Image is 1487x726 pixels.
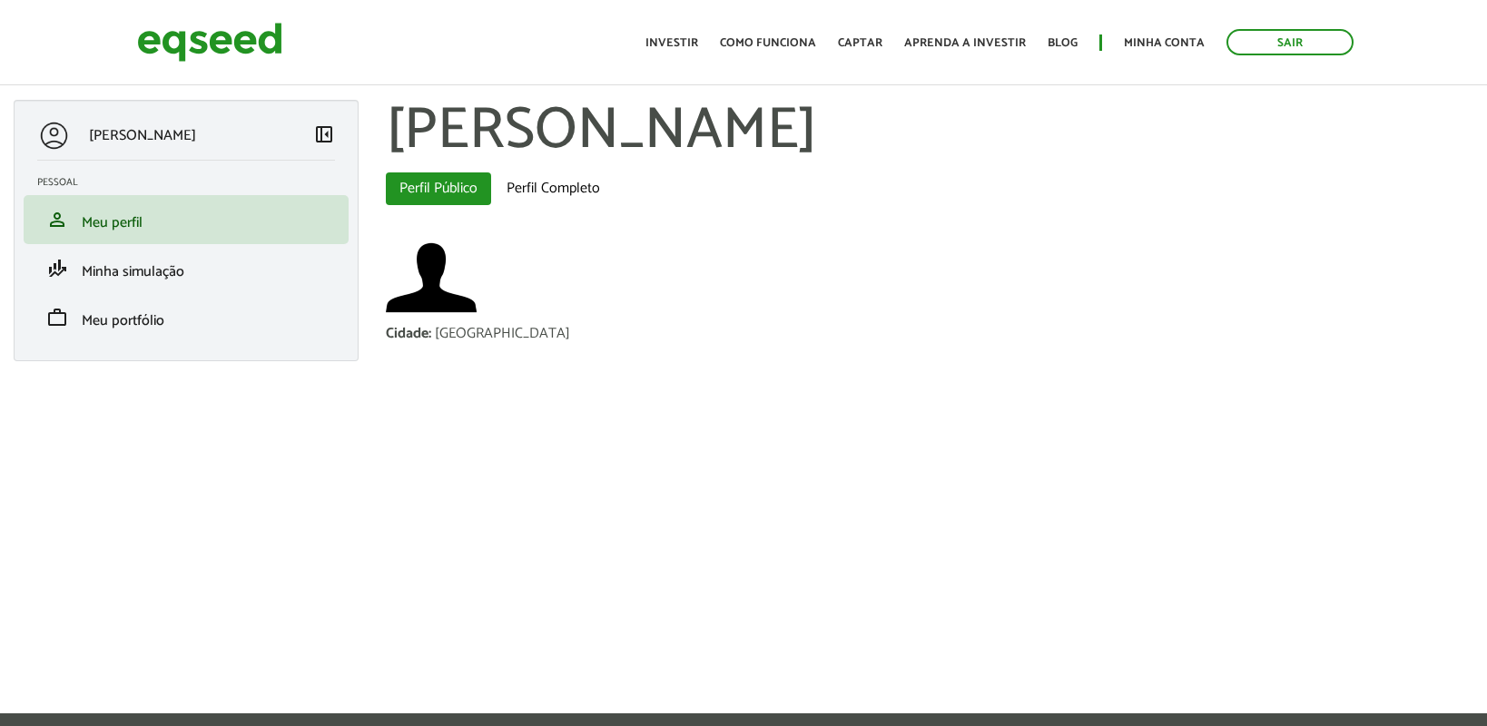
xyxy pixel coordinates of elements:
[24,244,349,293] li: Minha simulação
[1124,37,1205,49] a: Minha conta
[46,209,68,231] span: person
[386,232,477,323] a: Ver perfil do usuário.
[24,293,349,342] li: Meu portfólio
[37,258,335,280] a: finance_modeMinha simulação
[386,327,435,341] div: Cidade
[386,232,477,323] img: Foto de Roberta Schneider Vitola
[1048,37,1078,49] a: Blog
[46,258,68,280] span: finance_mode
[37,209,335,231] a: personMeu perfil
[313,123,335,145] span: left_panel_close
[386,100,1474,163] h1: [PERSON_NAME]
[137,18,282,66] img: EqSeed
[82,211,143,235] span: Meu perfil
[37,177,349,188] h2: Pessoal
[645,37,698,49] a: Investir
[37,307,335,329] a: workMeu portfólio
[428,321,431,346] span: :
[82,260,184,284] span: Minha simulação
[82,309,164,333] span: Meu portfólio
[904,37,1026,49] a: Aprenda a investir
[1226,29,1354,55] a: Sair
[386,172,491,205] a: Perfil Público
[24,195,349,244] li: Meu perfil
[89,127,196,144] p: [PERSON_NAME]
[46,307,68,329] span: work
[838,37,882,49] a: Captar
[435,327,570,341] div: [GEOGRAPHIC_DATA]
[493,172,614,205] a: Perfil Completo
[313,123,335,149] a: Colapsar menu
[720,37,816,49] a: Como funciona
